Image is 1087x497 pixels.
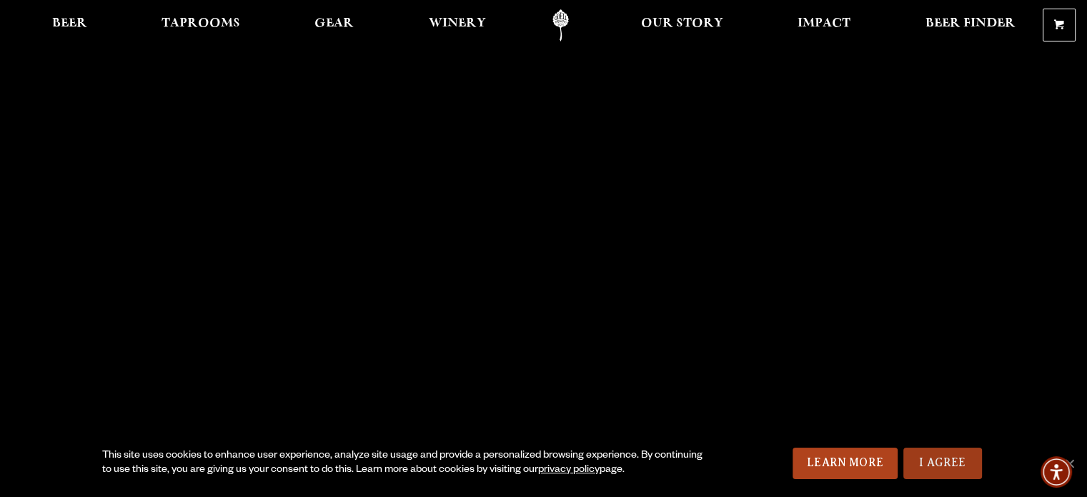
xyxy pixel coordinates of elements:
[903,448,982,479] a: I Agree
[162,18,240,29] span: Taprooms
[641,18,723,29] span: Our Story
[534,9,587,41] a: Odell Home
[314,18,354,29] span: Gear
[52,18,87,29] span: Beer
[152,9,249,41] a: Taprooms
[305,9,363,41] a: Gear
[632,9,733,41] a: Our Story
[43,9,96,41] a: Beer
[925,18,1015,29] span: Beer Finder
[102,449,712,478] div: This site uses cookies to enhance user experience, analyze site usage and provide a personalized ...
[538,465,600,476] a: privacy policy
[788,9,860,41] a: Impact
[429,18,486,29] span: Winery
[793,448,898,479] a: Learn More
[798,18,850,29] span: Impact
[1041,456,1072,488] div: Accessibility Menu
[915,9,1024,41] a: Beer Finder
[420,9,495,41] a: Winery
